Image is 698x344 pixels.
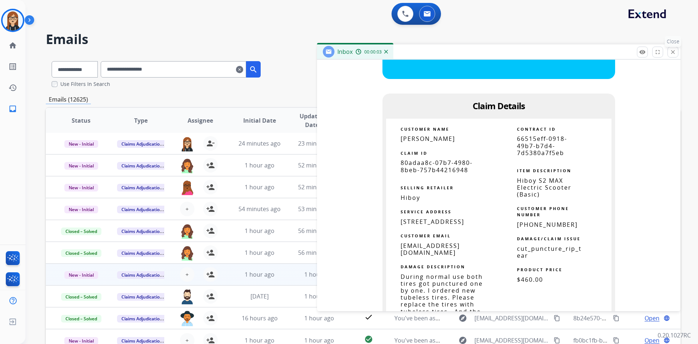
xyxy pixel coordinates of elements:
span: Hiboy S2 MAX Electric Scooter (Basic) [517,177,571,198]
span: 56 minutes ago [298,249,340,257]
span: + [185,205,189,213]
span: During normal use both tires got punctured one by one. I ordered new tubeless tires. Please repla... [401,273,483,329]
button: Close [667,47,678,58]
span: Claim Details [473,100,525,112]
strong: DAMAGE/CLAIM ISSUE [517,236,581,241]
mat-icon: person_remove [206,139,215,148]
span: $460.00 [517,276,543,284]
strong: CLAIM ID [401,150,428,156]
span: 23 minutes ago [298,139,340,147]
span: 8b24e570-adfa-4131-9114-cca7e9937ce6 [573,314,683,322]
span: [PERSON_NAME] [401,135,455,143]
label: Use Filters In Search [60,80,110,88]
span: + [185,270,189,279]
span: New - Initial [64,206,98,213]
img: agent-avatar [180,180,194,195]
mat-icon: clear [236,65,243,74]
img: agent-avatar [180,136,194,151]
mat-icon: check [364,313,373,321]
img: agent-avatar [180,245,194,261]
span: Claims Adjudication [117,162,167,170]
span: Type [134,116,148,125]
span: [EMAIL_ADDRESS][DOMAIN_NAME] [401,242,460,257]
mat-icon: close [670,49,676,55]
span: 1 hour ago [304,270,334,278]
mat-icon: person_add [206,161,215,170]
span: 1 hour ago [245,183,274,191]
span: Claims Adjudication [117,293,167,301]
span: [STREET_ADDRESS] [401,218,464,226]
strong: CUSTOMER NAME [401,126,449,132]
h2: Emails [46,32,681,47]
mat-icon: person_add [206,205,215,213]
span: New - Initial [64,140,98,148]
span: Claims Adjudication [117,228,167,235]
span: Claims Adjudication [117,249,167,257]
mat-icon: person_add [206,183,215,191]
span: Status [72,116,91,125]
mat-icon: check_circle [364,335,373,344]
span: Closed – Solved [61,293,101,301]
p: Emails (12625) [46,95,91,104]
span: 1 hour ago [304,314,334,322]
p: Close [665,36,681,47]
span: Updated Date [296,112,329,129]
span: Claims Adjudication [117,140,167,148]
span: 1 hour ago [304,292,334,300]
img: agent-avatar [180,311,194,326]
mat-icon: person_add [206,292,215,301]
img: agent-avatar [180,289,194,304]
mat-icon: fullscreen [654,49,661,55]
span: You've been assigned a new service order: 59203b1e-053d-4192-ab1a-c7f30c4bfe7e [394,314,622,322]
span: Closed – Solved [61,315,101,323]
span: [EMAIL_ADDRESS][DOMAIN_NAME] [474,314,549,323]
mat-icon: list_alt [8,62,17,71]
strong: ITEM DESCRIPTION [517,168,571,173]
mat-icon: content_copy [613,315,619,321]
strong: PRODUCT PRICE [517,267,562,272]
span: 80adaa8c-07b7-4980-8beb-757b44216948 [401,159,473,174]
span: 00:00:03 [364,49,382,55]
span: Initial Date [243,116,276,125]
mat-icon: content_copy [554,337,560,344]
button: + [180,202,194,216]
mat-icon: language [663,337,670,344]
img: agent-avatar [180,158,194,173]
span: [PHONE_NUMBER] [517,221,578,229]
mat-icon: remove_red_eye [639,49,646,55]
span: 1 hour ago [245,270,274,278]
strong: CUSTOMER EMAIL [401,233,451,238]
mat-icon: person_add [206,270,215,279]
span: Assignee [188,116,213,125]
span: 52 minutes ago [298,183,340,191]
span: 1 hour ago [245,227,274,235]
mat-icon: person_add [206,226,215,235]
span: 1 hour ago [245,161,274,169]
span: 1 hour ago [245,249,274,257]
span: Open [645,314,659,323]
span: 53 minutes ago [298,205,340,213]
button: + [180,267,194,282]
mat-icon: search [249,65,258,74]
span: Hiboy [401,194,420,202]
span: New - Initial [64,271,98,279]
mat-icon: person_add [206,314,215,323]
mat-icon: person_add [206,248,215,257]
span: 52 minutes ago [298,161,340,169]
mat-icon: content_copy [554,315,560,321]
strong: CONTRACT ID [517,126,556,132]
mat-icon: explore [458,314,467,323]
span: cut_puncture_rip_tear [517,245,582,260]
span: 24 minutes ago [238,139,281,147]
span: 66515eff-0918-49b7-b7d4-7d5380a7f5eb [517,135,567,157]
span: Inbox [337,48,353,56]
span: Claims Adjudication [117,315,167,323]
span: Closed – Solved [61,249,101,257]
p: 0.20.1027RC [658,331,691,340]
mat-icon: inbox [8,104,17,113]
span: Closed – Solved [61,228,101,235]
span: [DATE] [250,292,269,300]
mat-icon: content_copy [613,337,619,344]
strong: SELLING RETAILER [401,185,454,190]
span: New - Initial [64,162,98,170]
